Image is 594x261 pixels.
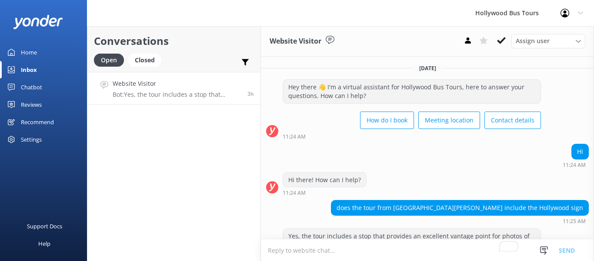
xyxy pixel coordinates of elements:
[21,131,42,148] div: Settings
[261,240,594,261] textarea: To enrich screen reader interactions, please activate Accessibility in Grammarly extension settings
[21,44,37,61] div: Home
[360,112,414,129] button: How do I book
[27,217,62,235] div: Support Docs
[283,134,306,139] strong: 11:24 AM
[484,112,541,129] button: Contact details
[331,218,589,224] div: Sep 13 2025 11:25am (UTC -07:00) America/Tijuana
[270,36,321,47] h3: Website Visitor
[21,96,42,113] div: Reviews
[283,80,541,103] div: Hey there 👋 I'm a virtual assistant for Hollywood Bus Tours, here to answer your questions. How c...
[21,113,54,131] div: Recommend
[331,200,588,215] div: does the tour from [GEOGRAPHIC_DATA][PERSON_NAME] include the Hollywood sign
[94,55,128,64] a: Open
[21,78,42,96] div: Chatbot
[21,61,37,78] div: Inbox
[563,162,589,168] div: Sep 13 2025 11:24am (UTC -07:00) America/Tijuana
[572,144,588,159] div: Hi
[283,173,366,187] div: Hi there! How can I help?
[113,91,241,98] p: Bot: Yes, the tour includes a stop that provides an excellent vantage point for photos of the Hol...
[283,229,541,252] div: Yes, the tour includes a stop that provides an excellent vantage point for photos of the Hollywoo...
[414,64,441,72] span: [DATE]
[94,54,124,67] div: Open
[87,72,260,105] a: Website VisitorBot:Yes, the tour includes a stop that provides an excellent vantage point for pho...
[283,133,541,139] div: Sep 13 2025 11:24am (UTC -07:00) America/Tijuana
[247,90,254,98] span: Sep 13 2025 11:25am (UTC -07:00) America/Tijuana
[38,235,50,252] div: Help
[563,163,586,168] strong: 11:24 AM
[113,79,241,88] h4: Website Visitor
[128,55,166,64] a: Closed
[283,190,367,196] div: Sep 13 2025 11:24am (UTC -07:00) America/Tijuana
[94,33,254,49] h2: Conversations
[128,54,161,67] div: Closed
[13,15,63,29] img: yonder-white-logo.png
[563,219,586,224] strong: 11:25 AM
[283,190,306,196] strong: 11:24 AM
[418,112,480,129] button: Meeting location
[516,36,550,46] span: Assign user
[511,34,585,48] div: Assign User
